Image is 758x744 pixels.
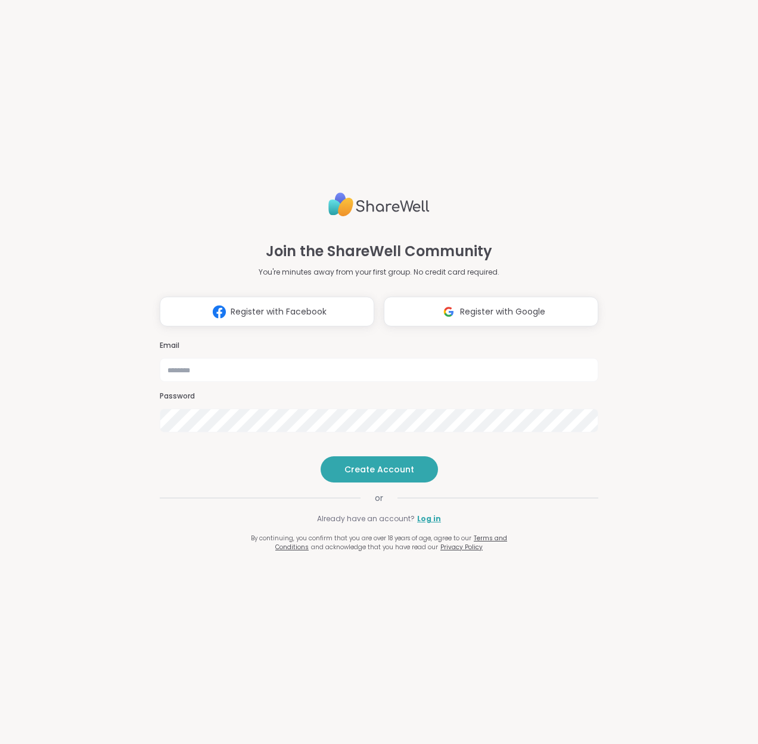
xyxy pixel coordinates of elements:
[361,492,397,504] span: or
[384,297,598,326] button: Register with Google
[344,463,414,475] span: Create Account
[311,543,438,552] span: and acknowledge that you have read our
[321,456,438,482] button: Create Account
[259,267,499,278] p: You're minutes away from your first group. No credit card required.
[460,306,545,318] span: Register with Google
[437,301,460,323] img: ShareWell Logomark
[328,188,430,222] img: ShareWell Logo
[275,534,507,552] a: Terms and Conditions
[231,306,327,318] span: Register with Facebook
[417,513,441,524] a: Log in
[208,301,231,323] img: ShareWell Logomark
[251,534,471,543] span: By continuing, you confirm that you are over 18 years of age, agree to our
[160,341,598,351] h3: Email
[160,391,598,401] h3: Password
[440,543,483,552] a: Privacy Policy
[317,513,415,524] span: Already have an account?
[160,297,374,326] button: Register with Facebook
[266,241,492,262] h1: Join the ShareWell Community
